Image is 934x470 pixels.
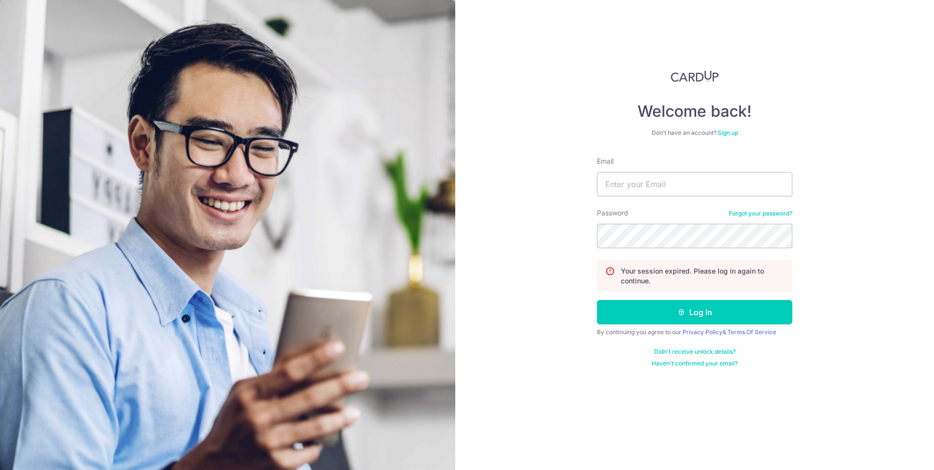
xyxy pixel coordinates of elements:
[682,328,722,336] a: Privacy Policy
[652,360,738,367] a: Haven't confirmed your email?
[597,156,614,166] label: Email
[597,129,792,137] div: Don’t have an account?
[729,210,792,217] a: Forgot your password?
[621,266,784,286] p: Your session expired. Please log in again to continue.
[597,172,792,196] input: Enter your Email
[597,328,792,336] div: By continuing you agree to our &
[671,70,719,82] img: CardUp Logo
[727,328,776,336] a: Terms Of Service
[718,129,738,136] a: Sign up
[597,300,792,324] button: Log in
[654,348,736,356] a: Didn't receive unlock details?
[597,102,792,121] h4: Welcome back!
[597,208,628,218] label: Password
